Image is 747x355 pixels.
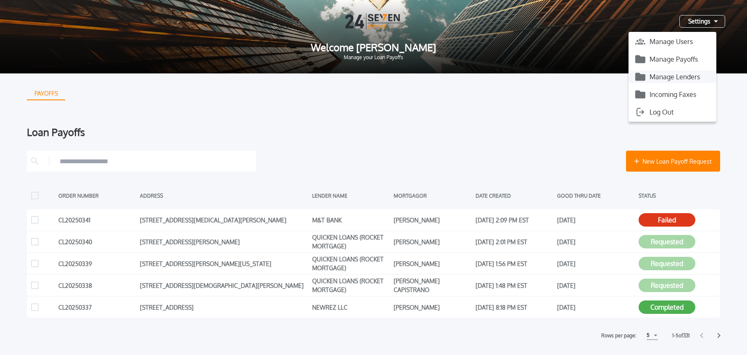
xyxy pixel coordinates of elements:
[642,157,712,166] span: New Loan Payoff Request
[394,235,471,248] div: [PERSON_NAME]
[635,89,645,99] img: icon
[140,257,308,270] div: [STREET_ADDRESS][PERSON_NAME][US_STATE]
[679,15,725,28] button: Settings
[639,213,695,227] button: Failed
[639,279,695,292] button: Requested
[635,107,645,117] img: icon
[140,235,308,248] div: [STREET_ADDRESS][PERSON_NAME]
[635,72,645,82] img: icon
[58,279,136,292] div: CL20250338
[58,301,136,313] div: CL20250337
[557,279,634,292] div: [DATE]
[629,35,716,48] button: Manage Users
[639,257,695,270] button: Requested
[140,279,308,292] div: [STREET_ADDRESS][DEMOGRAPHIC_DATA][PERSON_NAME]
[476,301,553,313] div: [DATE] 8:18 PM EST
[557,257,634,270] div: [DATE]
[476,189,553,202] div: DATE CREATED
[635,37,645,47] img: icon
[647,330,650,340] div: 5
[476,214,553,226] div: [DATE] 2:09 PM EST
[626,151,720,172] button: New Loan Payoff Request
[140,189,308,202] div: ADDRESS
[312,214,389,226] div: M&T BANK
[312,301,389,313] div: NEWREZ LLC
[639,189,716,202] div: STATUS
[394,189,471,202] div: MORTGAGOR
[312,235,389,248] div: QUICKEN LOANS (ROCKET MORTGAGE)
[672,332,690,340] label: 1 - 5 of 331
[140,214,308,226] div: [STREET_ADDRESS][MEDICAL_DATA][PERSON_NAME]
[312,257,389,270] div: QUICKEN LOANS (ROCKET MORTGAGE)
[557,235,634,248] div: [DATE]
[394,257,471,270] div: [PERSON_NAME]
[639,235,695,248] button: Requested
[647,331,658,340] button: 5
[312,279,389,292] div: QUICKEN LOANS (ROCKET MORTGAGE)
[629,70,716,83] button: Manage Lenders
[601,332,637,340] label: Rows per page:
[312,189,389,202] div: LENDER NAME
[28,87,65,100] div: PAYOFFS
[140,301,308,313] div: [STREET_ADDRESS]
[345,13,402,29] img: Logo
[27,87,65,100] button: PAYOFFS
[557,301,634,313] div: [DATE]
[629,106,716,118] button: Log Out
[394,301,471,313] div: [PERSON_NAME]
[58,189,136,202] div: ORDER NUMBER
[476,257,553,270] div: [DATE] 1:56 PM EST
[58,257,136,270] div: CL20250339
[394,214,471,226] div: [PERSON_NAME]
[476,235,553,248] div: [DATE] 2:01 PM EST
[13,42,734,52] span: Welcome [PERSON_NAME]
[27,127,720,137] div: Loan Payoffs
[629,53,716,65] button: Manage Payoffs
[394,279,471,292] div: [PERSON_NAME] CAPISTRANO
[639,300,695,314] button: Completed
[58,214,136,226] div: CL20250341
[557,214,634,226] div: [DATE]
[476,279,553,292] div: [DATE] 1:48 PM EST
[629,88,716,101] button: Incoming Faxes
[635,54,645,64] img: icon
[13,55,734,60] span: Manage your Loan Payoffs
[557,189,634,202] div: GOOD THRU DATE
[58,235,136,248] div: CL20250340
